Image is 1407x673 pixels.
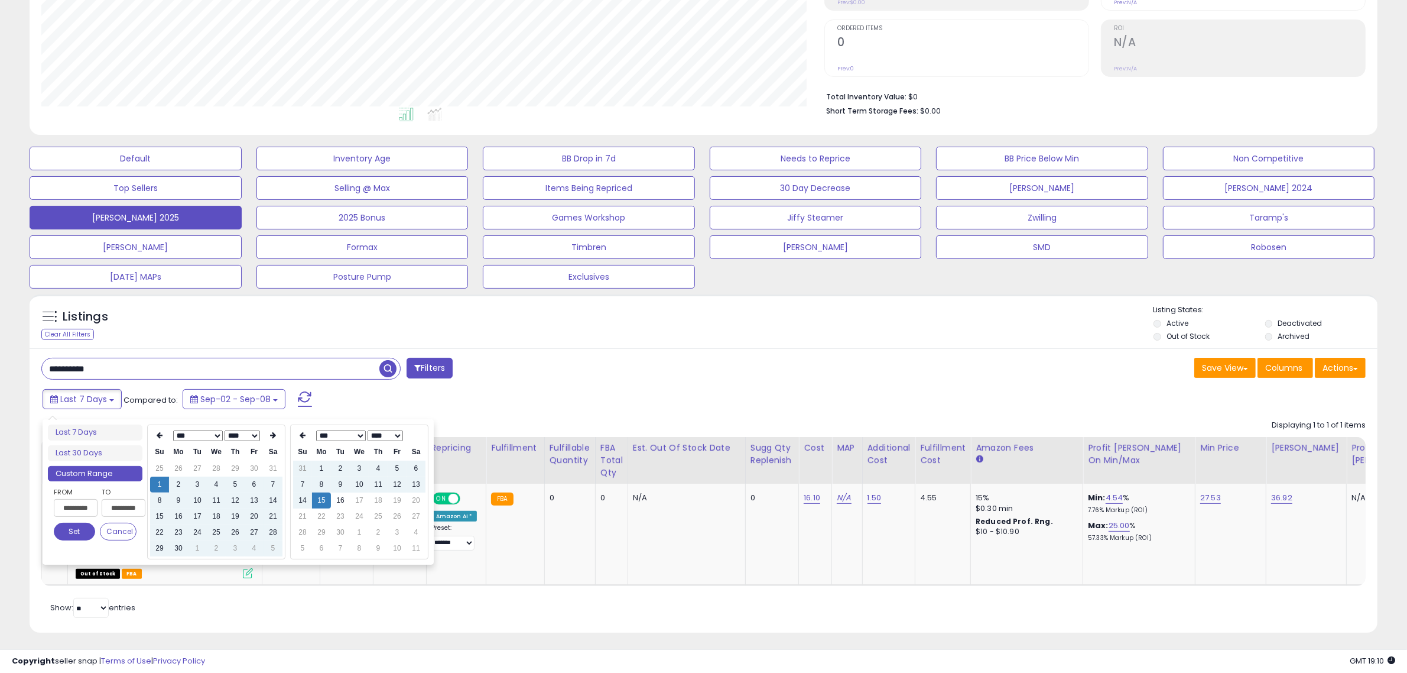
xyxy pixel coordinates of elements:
span: ROI [1114,25,1365,32]
th: Sa [264,444,282,460]
div: ASIN: [76,493,253,577]
td: 3 [226,541,245,556]
span: Ordered Items [837,25,1088,32]
button: Items Being Repriced [483,176,695,200]
button: Robosen [1163,235,1375,259]
td: 1 [350,525,369,541]
div: Sugg Qty Replenish [750,442,794,467]
button: Non Competitive [1163,147,1375,170]
td: 8 [312,477,331,493]
th: Su [293,444,312,460]
td: 6 [312,541,331,556]
button: Filters [407,358,453,378]
div: [PERSON_NAME] [1271,442,1341,454]
a: 36.92 [1271,492,1292,504]
td: 2 [369,525,388,541]
div: Amazon AI * [431,511,477,522]
td: 6 [407,461,425,477]
b: Total Inventory Value: [826,92,906,102]
label: Deactivated [1278,318,1322,328]
td: 28 [293,525,312,541]
td: 12 [388,477,407,493]
td: 5 [388,461,407,477]
small: Prev: 0 [837,65,854,72]
span: Sep-02 - Sep-08 [200,393,271,405]
div: FBA Total Qty [600,442,623,479]
a: 25.00 [1109,520,1130,532]
label: Active [1166,318,1188,328]
label: Archived [1278,331,1310,341]
td: 8 [350,541,369,556]
h2: N/A [1114,35,1365,51]
div: MAP [837,442,857,454]
td: 2 [207,541,226,556]
button: Jiffy Steamer [710,206,922,229]
button: Selling @ Max [256,176,469,200]
td: 2 [169,477,188,493]
small: Prev: N/A [1114,65,1137,72]
td: 13 [407,477,425,493]
span: Show: entries [50,602,135,613]
td: 27 [245,525,264,541]
label: Out of Stock [1166,331,1210,341]
td: 14 [293,493,312,509]
button: Sep-02 - Sep-08 [183,389,285,409]
button: Last 7 Days [43,389,122,409]
td: 30 [169,541,188,556]
td: 28 [207,461,226,477]
button: BB Price Below Min [936,147,1148,170]
li: Last 30 Days [48,445,142,461]
button: 2025 Bonus [256,206,469,229]
td: 28 [264,525,282,541]
td: 10 [188,493,207,509]
td: 31 [264,461,282,477]
span: $0.00 [920,105,941,117]
b: Min: [1088,492,1106,503]
td: 4 [369,461,388,477]
td: 11 [407,541,425,556]
td: 31 [293,461,312,477]
button: [PERSON_NAME] [710,235,922,259]
a: 16.10 [804,492,820,504]
h5: Listings [63,309,108,325]
td: 9 [369,541,388,556]
div: 0 [600,493,619,503]
small: FBA [491,493,513,506]
td: 7 [331,541,350,556]
td: 4 [245,541,264,556]
td: 24 [350,509,369,525]
td: 25 [150,461,169,477]
div: 4.55 [920,493,961,503]
td: 7 [293,477,312,493]
td: 4 [207,477,226,493]
button: Zwilling [936,206,1148,229]
th: Fr [245,444,264,460]
td: 5 [264,541,282,556]
div: Min Price [1200,442,1261,454]
th: Th [226,444,245,460]
button: [PERSON_NAME] [936,176,1148,200]
button: Timbren [483,235,695,259]
td: 27 [188,461,207,477]
small: Amazon Fees. [976,454,983,465]
button: Default [30,147,242,170]
td: 29 [226,461,245,477]
div: seller snap | | [12,656,205,667]
div: % [1088,493,1186,515]
td: 10 [388,541,407,556]
a: 1.50 [867,492,882,504]
td: 6 [245,477,264,493]
p: N/A [633,493,736,503]
span: All listings that are currently out of stock and unavailable for purchase on Amazon [76,569,120,579]
div: $10 - $10.90 [976,527,1074,537]
td: 17 [188,509,207,525]
td: 1 [150,477,169,493]
td: 15 [312,493,331,509]
th: Tu [331,444,350,460]
td: 24 [188,525,207,541]
th: We [350,444,369,460]
button: [PERSON_NAME] [30,235,242,259]
td: 18 [207,509,226,525]
div: Profit [PERSON_NAME] on Min/Max [1088,442,1190,467]
td: 12 [226,493,245,509]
